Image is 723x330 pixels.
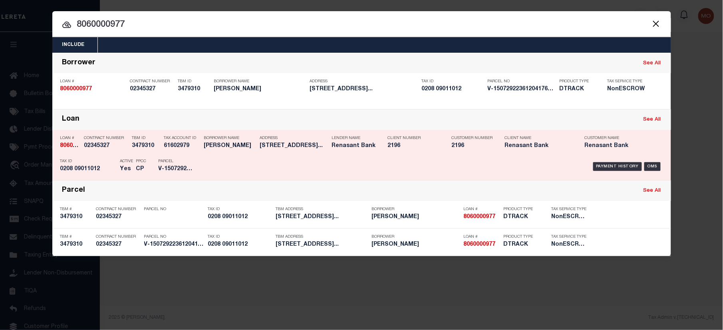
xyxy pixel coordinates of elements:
h5: V-15072922361204176813187 [488,86,556,93]
h5: 3479310 [178,86,210,93]
p: Borrower [372,207,460,212]
p: Parcel [159,159,195,164]
div: Parcel [62,186,85,195]
p: Product Type [504,235,540,239]
p: Tax ID [60,159,116,164]
h5: ERIN A DEWITT [214,86,306,93]
p: Address [310,79,418,84]
h5: V-15072922361204176813187 [144,241,204,248]
h5: 02345327 [84,143,128,149]
h5: 0208 09011012 [208,214,272,221]
h5: 3479310 [60,214,92,221]
h5: Yes [120,166,132,173]
strong: 8060000977 [464,214,496,220]
button: Include [52,37,95,53]
p: Tax Service Type [608,79,648,84]
h5: ERIN A DEWITT [204,143,256,149]
h5: 2196 [452,143,492,149]
input: Start typing... [52,18,671,32]
p: Product Type [504,207,540,212]
strong: 8060000977 [60,86,92,92]
h5: V-15072922361204176813187 [159,166,195,173]
p: TBM # [60,235,92,239]
p: TBM # [60,207,92,212]
p: Borrower Name [204,136,256,141]
h5: 0208 09011012 [208,241,272,248]
h5: 2196 [388,143,440,149]
h5: 11163 HIDDEN VALLEY RD PASS CHR... [276,241,368,248]
p: Contract Number [84,136,128,141]
p: Tax ID [208,207,272,212]
p: Loan # [464,207,500,212]
h5: 02345327 [130,86,174,93]
p: Parcel No [144,207,204,212]
p: Borrower Name [214,79,306,84]
h5: 11163 HIDDEN VALLEY RD PASS CHR... [260,143,328,149]
p: Tax Service Type [552,235,588,239]
p: Tax ID [208,235,272,239]
h5: 61602979 [164,143,200,149]
a: See All [644,188,661,193]
p: TBM Address [276,207,368,212]
h5: 11163 HIDDEN VALLEY RD PASS CHR... [310,86,418,93]
div: Loan [62,115,80,124]
p: Loan # [464,235,500,239]
p: Loan # [60,79,126,84]
p: Parcel No [144,235,204,239]
h5: Renasant Bank [585,143,653,149]
h5: NonESCROW [608,86,648,93]
p: TBM Address [276,235,368,239]
h5: 02345327 [96,214,140,221]
p: Customer Name [585,136,653,141]
p: Lender Name [332,136,376,141]
p: Customer Number [452,136,493,141]
h5: ERIN A DEWITT [372,241,460,248]
h5: NonESCROW [552,241,588,248]
p: Tax Account ID [164,136,200,141]
h5: DTRACK [504,241,540,248]
h5: 8060000977 [60,143,80,149]
h5: CP [136,166,147,173]
p: Borrower [372,235,460,239]
h5: 3479310 [60,241,92,248]
a: See All [644,117,661,122]
strong: 8060000977 [60,143,92,149]
h5: DTRACK [560,86,596,93]
h5: 02345327 [96,241,140,248]
h5: 11163 HIDDEN VALLEY RD PASS CHR... [276,214,368,221]
p: Contract Number [96,207,140,212]
p: Loan # [60,136,80,141]
p: Parcel No [488,79,556,84]
h5: Renasant Bank [332,143,376,149]
div: Payment History [593,162,642,171]
h5: 8060000977 [60,86,126,93]
p: Client Name [505,136,573,141]
div: Borrower [62,59,96,68]
h5: 8060000977 [464,214,500,221]
p: PPCC [136,159,147,164]
h5: 0208 09011012 [422,86,484,93]
h5: 8060000977 [464,241,500,248]
p: Client Number [388,136,440,141]
h5: DTRACK [504,214,540,221]
p: Tax Service Type [552,207,588,212]
strong: 8060000977 [464,242,496,247]
h5: 3479310 [132,143,160,149]
h5: 0208 09011012 [60,166,116,173]
h5: Renasant Bank [505,143,573,149]
a: See All [644,61,661,66]
p: Product Type [560,79,596,84]
p: Tax ID [422,79,484,84]
p: TBM ID [132,136,160,141]
h5: NonESCROW [552,214,588,221]
div: OMS [644,162,661,171]
p: Active [120,159,133,164]
h5: ERIN A DEWITT [372,214,460,221]
p: Contract Number [130,79,174,84]
button: Close [651,18,661,29]
p: Address [260,136,328,141]
p: Contract Number [96,235,140,239]
p: TBM ID [178,79,210,84]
